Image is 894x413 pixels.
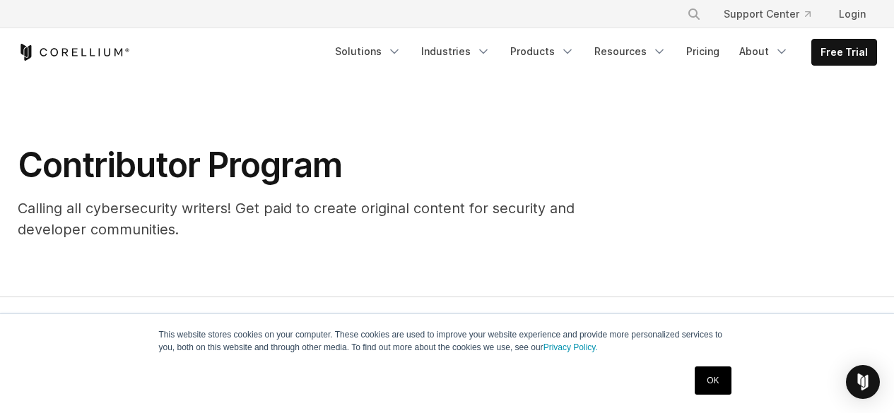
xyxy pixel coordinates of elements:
a: Solutions [327,39,410,64]
a: Industries [413,39,499,64]
a: Products [502,39,583,64]
a: Privacy Policy. [543,342,598,352]
button: Search [681,1,707,27]
a: Resources [586,39,675,64]
a: Pricing [678,39,728,64]
div: Navigation Menu [670,1,877,27]
p: Calling all cybersecurity writers! Get paid to create original content for security and developer... [18,198,615,240]
a: OK [695,366,731,395]
a: Free Trial [812,40,876,65]
h1: Contributor Program [18,144,615,186]
div: Navigation Menu [327,39,877,66]
a: Login [828,1,877,27]
a: Support Center [712,1,822,27]
a: Corellium Home [18,44,130,61]
div: Open Intercom Messenger [846,365,880,399]
a: About [731,39,797,64]
p: This website stores cookies on your computer. These cookies are used to improve your website expe... [159,328,736,354]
